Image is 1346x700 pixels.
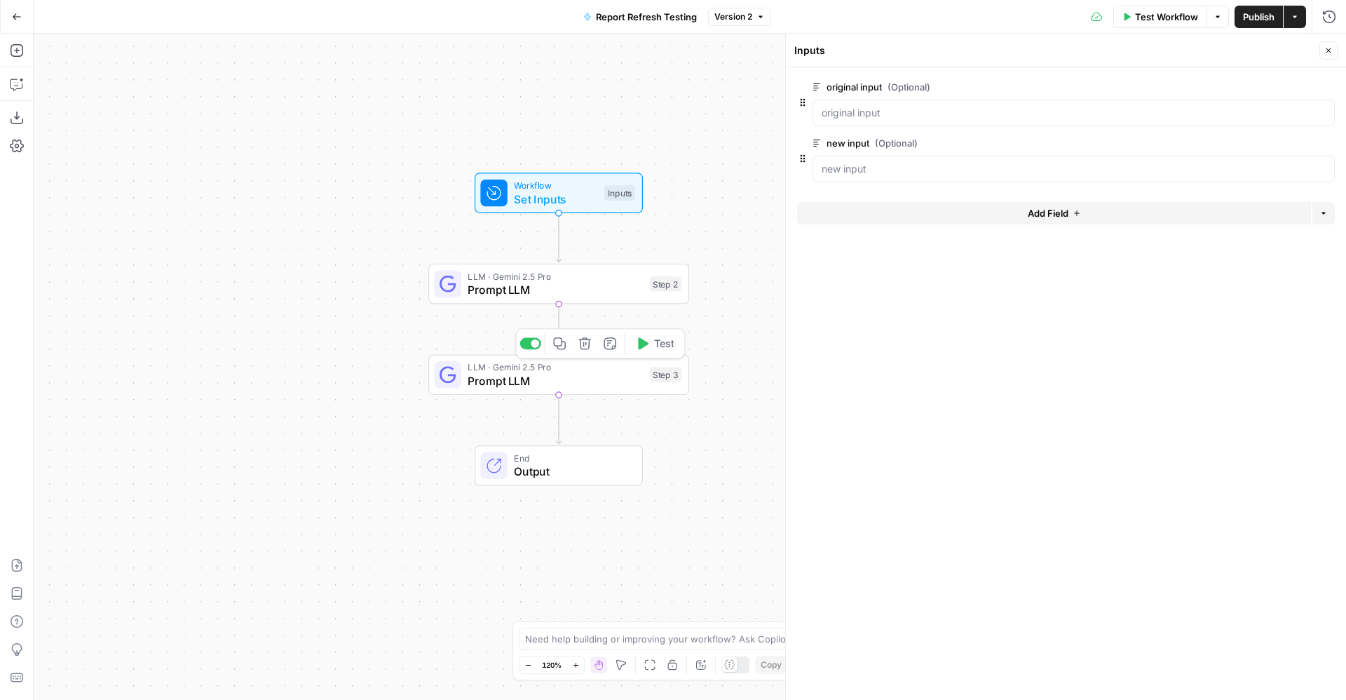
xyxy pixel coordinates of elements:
label: new input [813,136,1256,150]
span: Publish [1243,10,1274,24]
span: End [514,452,628,465]
div: Inputs [794,43,1315,58]
input: new input [822,162,1326,176]
button: Test [629,332,681,354]
button: Report Refresh Testing [575,6,705,28]
div: Step 3 [650,368,682,383]
button: Test Workflow [1113,6,1206,28]
span: Prompt LLM [468,372,643,389]
span: Add Field [1028,206,1068,220]
span: Test [654,336,674,351]
button: Publish [1235,6,1283,28]
span: LLM · Gemini 2.5 Pro [468,361,643,374]
span: Report Refresh Testing [596,10,697,24]
div: LLM · Gemini 2.5 ProPrompt LLMStep 2 [428,264,689,304]
span: Prompt LLM [468,281,643,298]
span: Test Workflow [1135,10,1198,24]
span: 120% [542,659,562,671]
span: Workflow [514,179,597,192]
div: Inputs [604,185,635,201]
span: Copy [761,659,782,671]
span: (Optional) [875,136,918,150]
span: Set Inputs [514,191,597,208]
button: Copy [755,656,787,674]
span: Version 2 [714,11,752,23]
g: Edge from start to step_2 [556,213,561,262]
div: EndOutput [428,445,689,486]
button: Version 2 [708,8,771,26]
div: Step 2 [650,276,682,292]
div: WorkflowSet InputsInputs [428,173,689,213]
span: (Optional) [888,80,930,94]
span: Output [514,463,628,480]
div: LLM · Gemini 2.5 ProPrompt LLMStep 3Test [428,355,689,396]
button: Add Field [797,202,1311,224]
g: Edge from step_2 to step_3 [556,304,561,354]
label: original input [813,80,1256,94]
input: original input [822,106,1326,120]
span: LLM · Gemini 2.5 Pro [468,269,643,283]
g: Edge from step_3 to end [556,395,561,444]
